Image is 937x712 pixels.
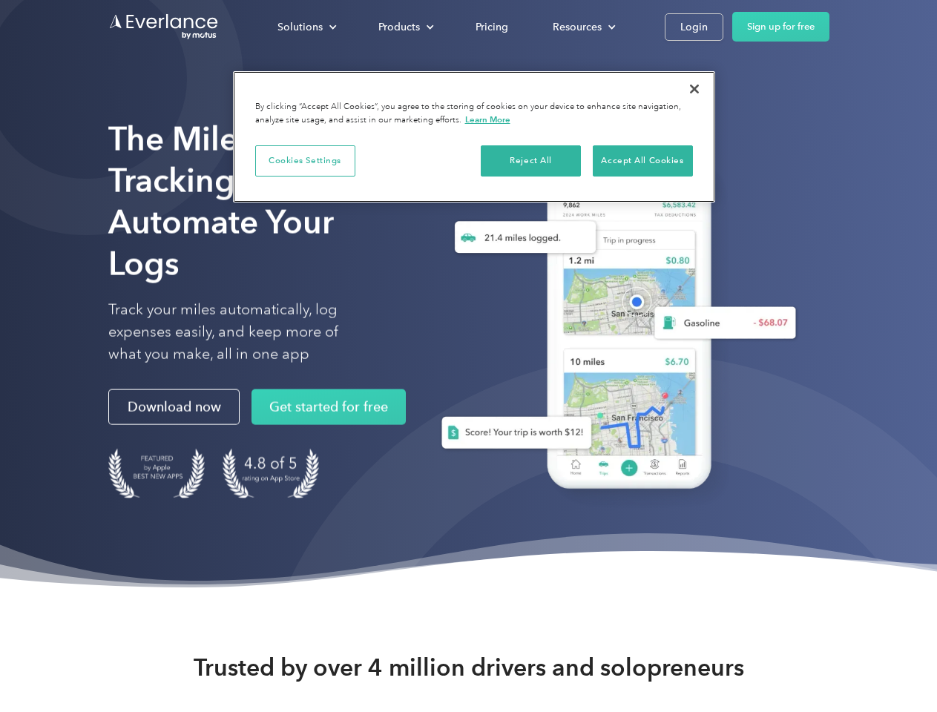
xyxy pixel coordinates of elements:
a: Get started for free [251,389,406,425]
div: Login [680,18,708,36]
a: Login [665,13,723,41]
div: By clicking “Accept All Cookies”, you agree to the storing of cookies on your device to enhance s... [255,101,693,127]
img: Everlance, mileage tracker app, expense tracking app [418,141,808,511]
button: Accept All Cookies [593,145,693,177]
a: Sign up for free [732,12,829,42]
div: Privacy [233,71,715,202]
div: Pricing [476,18,508,36]
img: Badge for Featured by Apple Best New Apps [108,449,205,498]
div: Solutions [263,14,349,40]
div: Products [378,18,420,36]
button: Cookies Settings [255,145,355,177]
a: Download now [108,389,240,425]
a: More information about your privacy, opens in a new tab [465,114,510,125]
button: Close [678,73,711,105]
div: Cookie banner [233,71,715,202]
div: Solutions [277,18,323,36]
a: Go to homepage [108,13,220,41]
img: 4.9 out of 5 stars on the app store [223,449,319,498]
div: Resources [553,18,602,36]
div: Products [364,14,446,40]
a: Pricing [461,14,523,40]
strong: Trusted by over 4 million drivers and solopreneurs [194,653,744,682]
div: Resources [538,14,628,40]
p: Track your miles automatically, log expenses easily, and keep more of what you make, all in one app [108,299,373,366]
button: Reject All [481,145,581,177]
